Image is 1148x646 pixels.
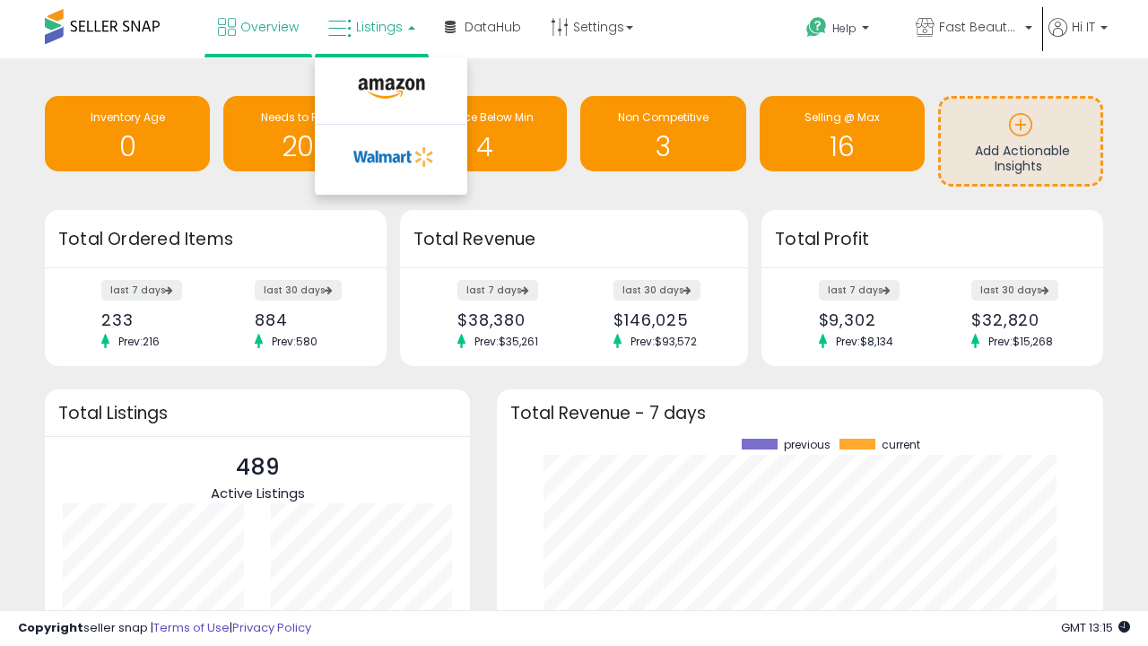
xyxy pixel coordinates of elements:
[223,96,388,171] a: Needs to Reprice 208
[58,227,373,252] h3: Total Ordered Items
[613,280,700,301] label: last 30 days
[1061,619,1130,636] span: 2025-09-16 13:15 GMT
[769,132,916,161] h1: 16
[211,484,305,502] span: Active Listings
[784,439,831,451] span: previous
[402,96,567,171] a: BB Price Below Min 4
[457,310,561,329] div: $38,380
[153,619,230,636] a: Terms of Use
[1048,18,1108,58] a: Hi IT
[882,439,920,451] span: current
[589,132,736,161] h1: 3
[18,619,83,636] strong: Copyright
[819,310,919,329] div: $9,302
[979,334,1062,349] span: Prev: $15,268
[101,310,202,329] div: 233
[356,18,403,36] span: Listings
[804,109,880,125] span: Selling @ Max
[411,132,558,161] h1: 4
[975,142,1070,176] span: Add Actionable Insights
[91,109,165,125] span: Inventory Age
[101,280,182,301] label: last 7 days
[255,280,342,301] label: last 30 days
[263,334,326,349] span: Prev: 580
[58,406,457,420] h3: Total Listings
[211,450,305,484] p: 489
[413,227,735,252] h3: Total Revenue
[240,18,299,36] span: Overview
[232,619,311,636] a: Privacy Policy
[805,16,828,39] i: Get Help
[832,21,857,36] span: Help
[622,334,706,349] span: Prev: $93,572
[1072,18,1095,36] span: Hi IT
[45,96,210,171] a: Inventory Age 0
[775,227,1090,252] h3: Total Profit
[792,3,900,58] a: Help
[465,18,521,36] span: DataHub
[971,280,1058,301] label: last 30 days
[760,96,925,171] a: Selling @ Max 16
[971,310,1072,329] div: $32,820
[435,109,534,125] span: BB Price Below Min
[941,99,1100,184] a: Add Actionable Insights
[819,280,900,301] label: last 7 days
[939,18,1020,36] span: Fast Beauty ([GEOGRAPHIC_DATA])
[54,132,201,161] h1: 0
[255,310,355,329] div: 884
[510,406,1090,420] h3: Total Revenue - 7 days
[613,310,717,329] div: $146,025
[827,334,902,349] span: Prev: $8,134
[465,334,547,349] span: Prev: $35,261
[232,132,379,161] h1: 208
[618,109,709,125] span: Non Competitive
[261,109,352,125] span: Needs to Reprice
[109,334,169,349] span: Prev: 216
[18,620,311,637] div: seller snap | |
[580,96,745,171] a: Non Competitive 3
[457,280,538,301] label: last 7 days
